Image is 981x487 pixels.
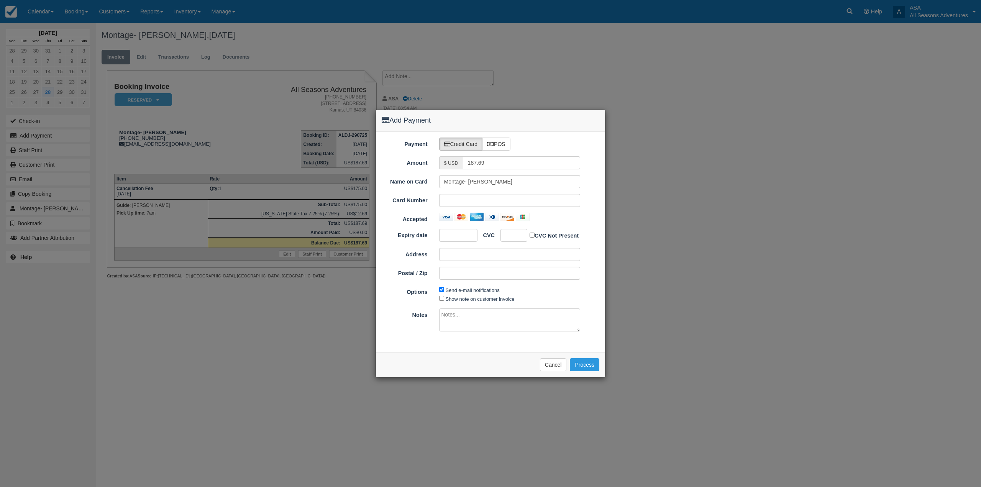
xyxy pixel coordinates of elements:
label: Name on Card [376,175,433,186]
label: Notes [376,308,433,319]
button: Cancel [540,358,567,371]
label: Options [376,285,433,296]
label: Expiry date [376,229,433,239]
label: CVC Not Present [530,231,579,240]
label: Address [376,248,433,259]
button: Process [570,358,599,371]
label: Credit Card [439,138,483,151]
input: CVC Not Present [530,233,535,238]
label: Card Number [376,194,433,205]
label: Accepted [376,213,433,223]
label: Payment [376,138,433,148]
input: Valid amount required. [463,156,581,169]
label: Amount [376,156,433,167]
label: POS [482,138,510,151]
h4: Add Payment [382,116,599,126]
label: Postal / Zip [376,267,433,277]
label: Send e-mail notifications [446,287,500,293]
small: $ USD [444,161,458,166]
label: Show note on customer invoice [446,296,515,302]
label: CVC [477,229,495,239]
